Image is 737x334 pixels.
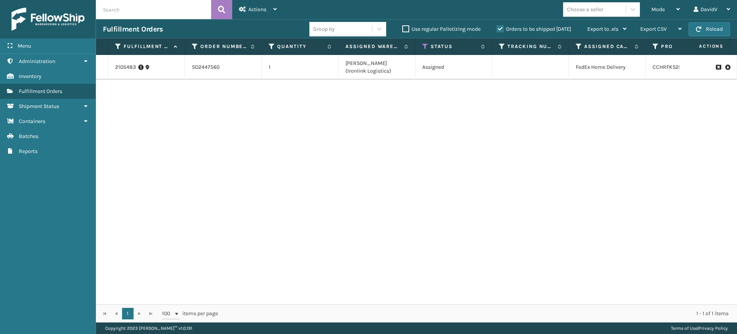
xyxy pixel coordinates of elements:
[345,43,400,50] label: Assigned Warehouse
[675,40,728,53] span: Actions
[115,63,136,71] a: 2105483
[584,43,631,50] label: Assigned Carrier Service
[19,103,59,110] span: Shipment Status
[507,43,554,50] label: Tracking Number
[19,133,38,140] span: Batches
[248,6,266,13] span: Actions
[699,326,728,331] a: Privacy Policy
[229,310,729,317] div: 1 - 1 of 1 items
[19,118,45,125] span: Containers
[122,308,134,319] a: 1
[716,65,720,70] i: Request to Be Cancelled
[19,73,41,80] span: Inventory
[567,5,603,13] div: Choose a seller
[651,6,665,13] span: Mode
[339,55,415,80] td: [PERSON_NAME] (Ironlink Logistics)
[124,43,170,50] label: Fulfillment Order Id
[689,22,730,36] button: Reload
[19,58,55,65] span: Administration
[185,55,262,80] td: SO2447560
[725,63,730,71] i: Pull Label
[587,26,618,32] span: Export to .xls
[431,43,477,50] label: Status
[162,310,174,317] span: 100
[497,26,571,32] label: Orders to be shipped [DATE]
[402,26,481,32] label: Use regular Palletizing mode
[262,55,339,80] td: 1
[19,88,62,95] span: Fulfillment Orders
[661,43,707,50] label: Product SKU
[103,25,163,34] h3: Fulfillment Orders
[671,322,728,334] div: |
[569,55,646,80] td: FedEx Home Delivery
[12,8,84,31] img: logo
[313,25,335,33] div: Group by
[277,43,324,50] label: Quantity
[19,148,38,155] span: Reports
[415,55,492,80] td: Assigned
[671,326,697,331] a: Terms of Use
[200,43,247,50] label: Order Number
[105,322,192,334] p: Copyright 2023 [PERSON_NAME]™ v 1.0.191
[18,43,31,49] span: Menu
[640,26,667,32] span: Export CSV
[162,308,218,319] span: items per page
[653,64,694,70] a: CCHRFKS2BLUVA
